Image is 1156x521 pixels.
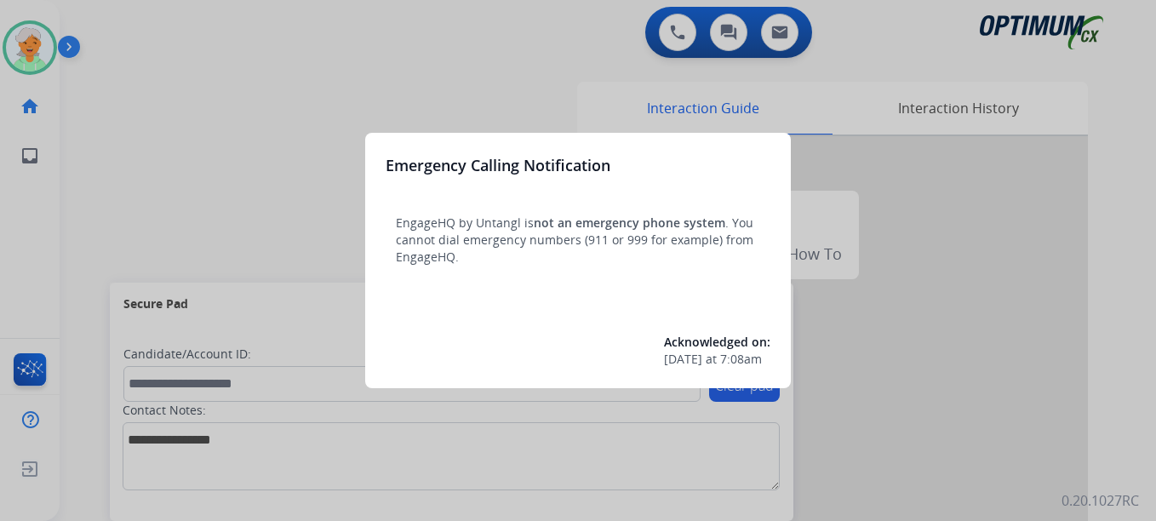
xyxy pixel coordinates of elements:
span: [DATE] [664,351,702,368]
p: 0.20.1027RC [1062,490,1139,511]
span: not an emergency phone system [534,215,725,231]
div: at [664,351,770,368]
h3: Emergency Calling Notification [386,153,610,177]
span: 7:08am [720,351,762,368]
p: EngageHQ by Untangl is . You cannot dial emergency numbers (911 or 999 for example) from EngageHQ. [396,215,760,266]
span: Acknowledged on: [664,334,770,350]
